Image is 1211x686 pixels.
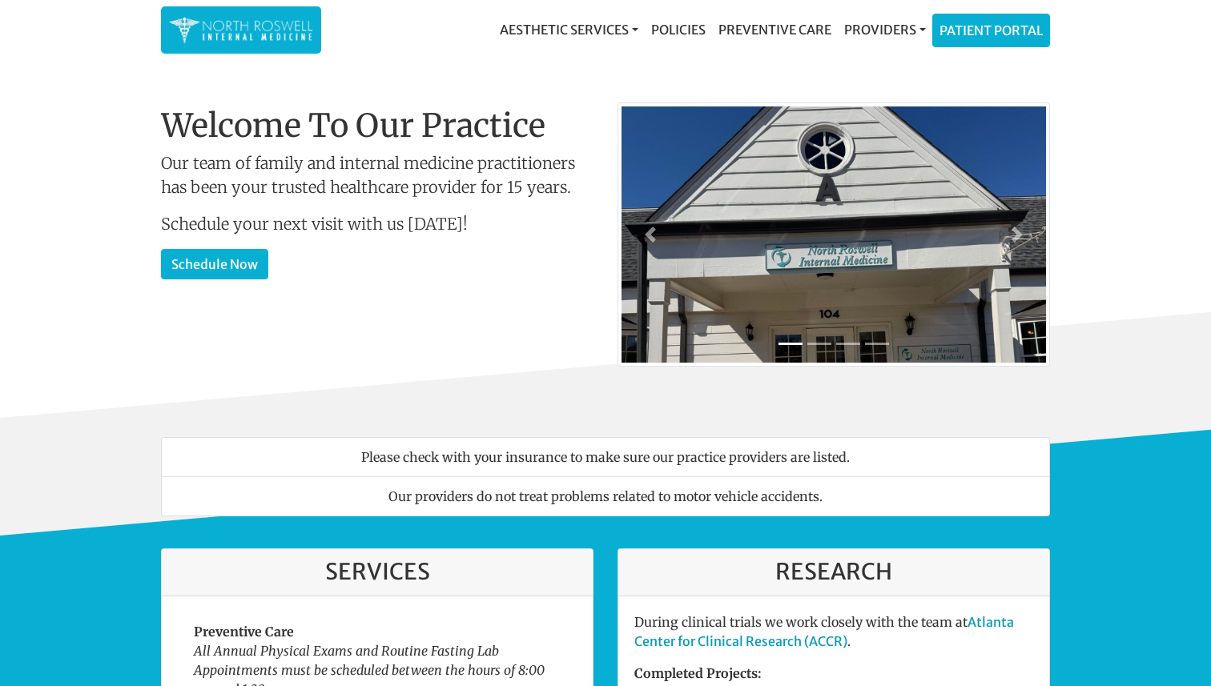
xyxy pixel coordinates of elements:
a: Preventive Care [712,14,838,46]
p: During clinical trials we work closely with the team at . [634,612,1033,651]
a: Patient Portal [933,14,1049,46]
a: Schedule Now [161,249,268,279]
h1: Welcome To Our Practice [161,106,593,145]
li: Our providers do not treat problems related to motor vehicle accidents. [161,476,1050,516]
a: Providers [838,14,932,46]
li: Please check with your insurance to make sure our practice providers are listed. [161,437,1050,477]
a: Atlanta Center for Clinical Research (ACCR) [634,614,1014,649]
h3: Services [178,559,577,586]
img: North Roswell Internal Medicine [169,14,313,46]
p: Schedule your next visit with us [DATE]! [161,212,593,236]
strong: Completed Projects: [634,665,762,681]
a: Policies [645,14,712,46]
h3: Research [634,559,1033,586]
strong: Preventive Care [194,624,294,640]
a: Aesthetic Services [493,14,645,46]
p: Our team of family and internal medicine practitioners has been your trusted healthcare provider ... [161,151,593,199]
